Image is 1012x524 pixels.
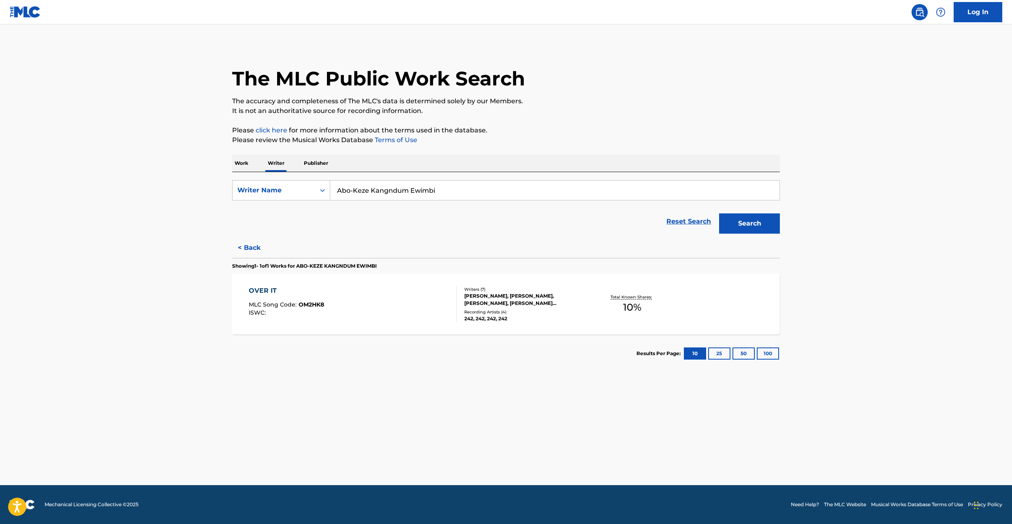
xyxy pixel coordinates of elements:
[933,4,949,20] div: Help
[464,286,587,292] div: Writers ( 7 )
[732,347,755,360] button: 50
[623,300,641,315] span: 10 %
[464,309,587,315] div: Recording Artists ( 4 )
[232,96,780,106] p: The accuracy and completeness of The MLC's data is determined solely by our Members.
[10,500,35,509] img: logo
[373,136,417,144] a: Terms of Use
[237,185,310,195] div: Writer Name
[10,6,41,18] img: MLC Logo
[232,106,780,116] p: It is not an authoritative source for recording information.
[936,7,946,17] img: help
[256,126,287,134] a: click here
[968,501,1002,508] a: Privacy Policy
[232,238,281,258] button: < Back
[912,4,928,20] a: Public Search
[684,347,706,360] button: 10
[232,262,377,270] p: Showing 1 - 1 of 1 Works for ABO-KEZE KANGNDUM EWIMBI
[915,7,924,17] img: search
[265,155,287,172] p: Writer
[708,347,730,360] button: 25
[45,501,139,508] span: Mechanical Licensing Collective © 2025
[611,294,654,300] p: Total Known Shares:
[232,180,780,238] form: Search Form
[232,135,780,145] p: Please review the Musical Works Database
[301,155,331,172] p: Publisher
[249,309,268,316] span: ISWC :
[249,301,299,308] span: MLC Song Code :
[719,213,780,234] button: Search
[662,213,715,230] a: Reset Search
[954,2,1002,22] a: Log In
[249,286,324,296] div: OVER IT
[232,66,525,91] h1: The MLC Public Work Search
[232,126,780,135] p: Please for more information about the terms used in the database.
[791,501,819,508] a: Need Help?
[971,485,1012,524] iframe: Chat Widget
[636,350,683,357] p: Results Per Page:
[757,347,779,360] button: 100
[464,292,587,307] div: [PERSON_NAME], [PERSON_NAME], [PERSON_NAME], [PERSON_NAME] [PERSON_NAME], [PERSON_NAME] OGEMA [PE...
[299,301,324,308] span: OM2HK8
[464,315,587,322] div: 242, 242, 242, 242
[232,274,780,334] a: OVER ITMLC Song Code:OM2HK8ISWC:Writers (7)[PERSON_NAME], [PERSON_NAME], [PERSON_NAME], [PERSON_N...
[871,501,963,508] a: Musical Works Database Terms of Use
[232,155,251,172] p: Work
[824,501,866,508] a: The MLC Website
[974,493,979,518] div: Drag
